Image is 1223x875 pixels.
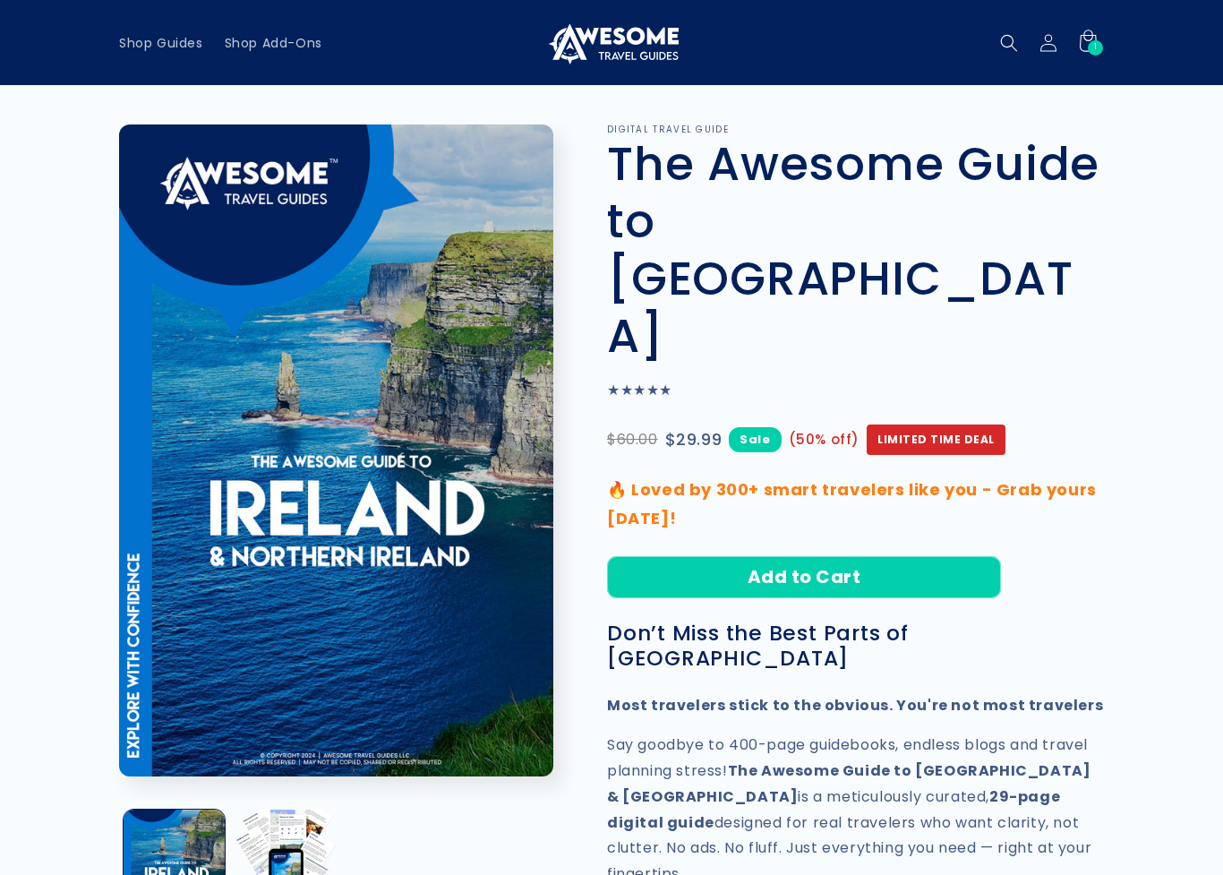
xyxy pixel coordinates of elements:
img: Awesome Travel Guides [544,21,679,64]
span: Sale [729,427,781,451]
button: Add to Cart [607,556,1001,598]
h1: The Awesome Guide to [GEOGRAPHIC_DATA] [607,135,1104,365]
a: Shop Add-Ons [214,24,333,62]
a: Awesome Travel Guides [538,14,686,71]
h3: Don’t Miss the Best Parts of [GEOGRAPHIC_DATA] [607,621,1104,673]
strong: Most travelers stick to the obvious. You're not most travelers [607,695,1103,716]
strong: The Awesome Guide to [GEOGRAPHIC_DATA] & [GEOGRAPHIC_DATA] [607,760,1090,807]
a: Shop Guides [108,24,214,62]
span: $29.99 [665,425,723,454]
span: (50% off) [789,427,860,451]
span: 1 [1094,40,1098,56]
span: $60.00 [607,427,658,453]
summary: Search [989,23,1029,63]
p: ★★★★★ [607,378,1104,404]
span: Shop Guides [119,35,203,51]
span: Shop Add-Ons [225,35,322,51]
span: Limited Time Deal [867,425,1005,455]
p: DIGITAL TRAVEL GUIDE [607,124,1104,135]
p: 🔥 Loved by 300+ smart travelers like you - Grab yours [DATE]! [607,476,1104,534]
